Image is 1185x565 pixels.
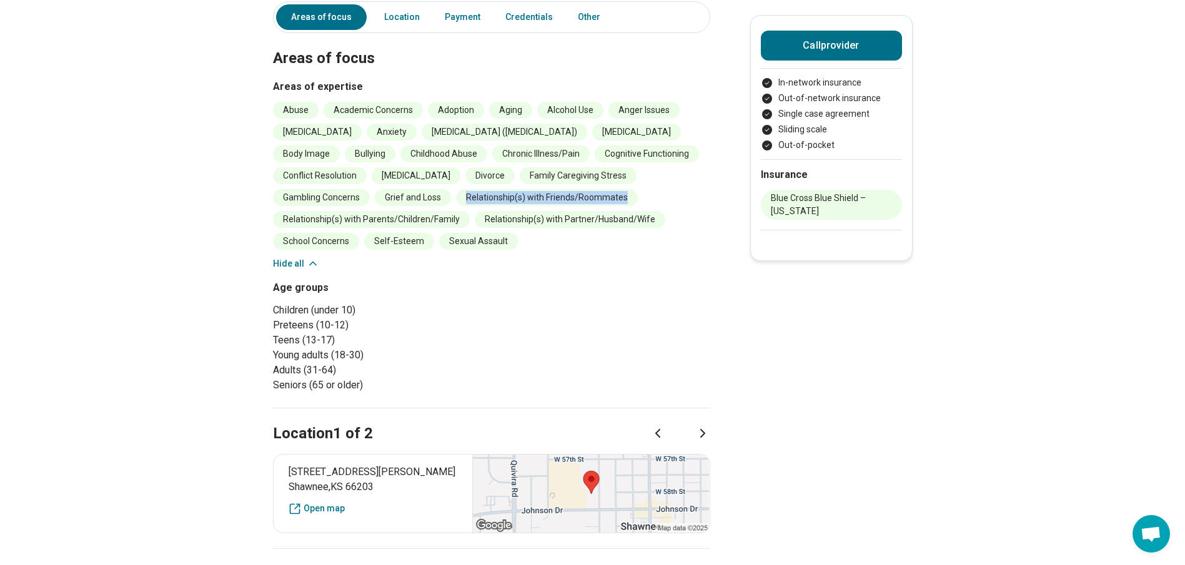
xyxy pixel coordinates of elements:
[273,233,359,250] li: School Concerns
[498,4,560,30] a: Credentials
[761,107,902,120] li: Single case agreement
[276,4,367,30] a: Areas of focus
[273,303,487,318] li: Children (under 10)
[437,4,488,30] a: Payment
[761,139,902,152] li: Out-of-pocket
[761,123,902,136] li: Sliding scale
[273,167,367,184] li: Conflict Resolution
[595,145,699,162] li: Cognitive Functioning
[1133,515,1170,553] a: Open chat
[537,102,603,119] li: Alcohol Use
[273,280,487,295] h3: Age groups
[289,479,458,494] span: Shawnee , KS 66203
[608,102,680,119] li: Anger Issues
[273,79,710,94] h3: Areas of expertise
[345,145,395,162] li: Bullying
[489,102,532,119] li: Aging
[273,423,373,445] h2: Location 1 of 2
[273,318,487,333] li: Preteens (10-12)
[465,167,515,184] li: Divorce
[761,167,902,182] h2: Insurance
[273,102,319,119] li: Abuse
[273,363,487,378] li: Adults (31-64)
[364,233,434,250] li: Self-Esteem
[375,189,451,206] li: Grief and Loss
[761,76,902,152] ul: Payment options
[273,348,487,363] li: Young adults (18-30)
[273,18,710,69] h2: Areas of focus
[289,502,458,515] a: Open map
[520,167,637,184] li: Family Caregiving Stress
[273,124,362,140] li: [MEDICAL_DATA]
[273,145,340,162] li: Body Image
[324,102,423,119] li: Academic Concerns
[428,102,484,119] li: Adoption
[422,124,587,140] li: [MEDICAL_DATA] ([MEDICAL_DATA])
[273,211,470,228] li: Relationship(s) with Parents/Children/Family
[456,189,638,206] li: Relationship(s) with Friends/Roommates
[273,333,487,348] li: Teens (13-17)
[761,31,902,61] button: Callprovider
[367,124,417,140] li: Anxiety
[592,124,681,140] li: [MEDICAL_DATA]
[289,464,458,479] span: [STREET_ADDRESS][PERSON_NAME]
[761,76,902,89] li: In-network insurance
[273,189,370,206] li: Gambling Concerns
[439,233,518,250] li: Sexual Assault
[273,257,319,270] button: Hide all
[761,190,902,220] li: Blue Cross Blue Shield – [US_STATE]
[400,145,487,162] li: Childhood Abuse
[492,145,590,162] li: Chronic Illness/Pain
[372,167,460,184] li: [MEDICAL_DATA]
[761,92,902,105] li: Out-of-network insurance
[273,378,487,393] li: Seniors (65 or older)
[377,4,427,30] a: Location
[570,4,615,30] a: Other
[475,211,665,228] li: Relationship(s) with Partner/Husband/Wife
